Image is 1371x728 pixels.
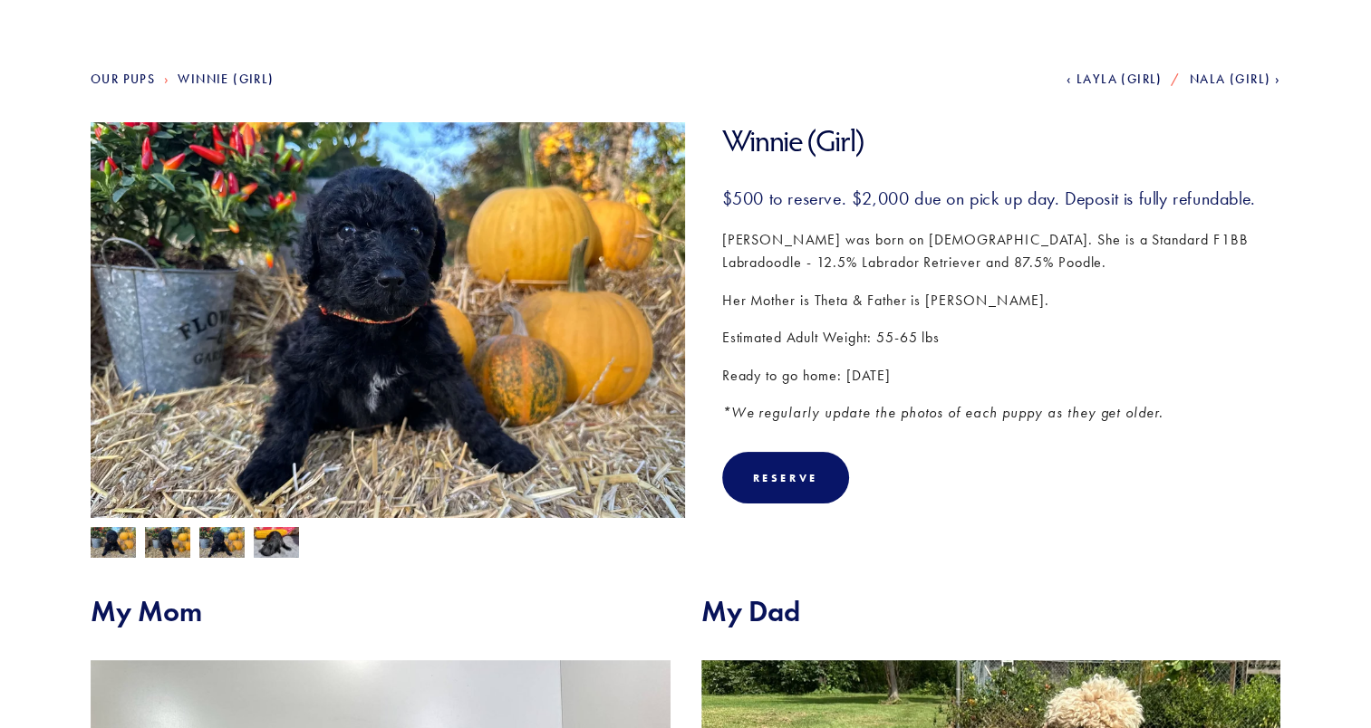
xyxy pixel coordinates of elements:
[722,364,1281,388] p: Ready to go home: [DATE]
[722,289,1281,312] p: Her Mother is Theta & Father is [PERSON_NAME].
[91,527,136,561] img: Winnie 2.jpg
[199,527,245,561] img: Winnie 4.jpg
[91,594,671,628] h2: My Mom
[722,228,1281,274] p: [PERSON_NAME] was born on [DEMOGRAPHIC_DATA]. She is a Standard F1BB Labradoodle - 12.5% Labrador...
[722,452,849,503] div: Reserve
[178,72,274,87] a: Winnie (Girl)
[254,526,299,560] img: Winnie 1.jpg
[722,404,1163,421] em: *We regularly update the photos of each puppy as they get older.
[1077,72,1163,87] span: Layla (Girl)
[91,72,155,87] a: Our Pups
[1190,72,1270,87] span: Nala (Girl)
[753,471,818,484] div: Reserve
[1190,72,1280,87] a: Nala (Girl)
[722,187,1281,210] h3: $500 to reserve. $2,000 due on pick up day. Deposit is fully refundable.
[145,527,190,561] img: Winnie 3.jpg
[701,594,1281,628] h2: My Dad
[1067,72,1163,87] a: Layla (Girl)
[722,326,1281,350] p: Estimated Adult Weight: 55-65 lbs
[91,122,685,568] img: Winnie 2.jpg
[722,122,1281,159] h1: Winnie (Girl)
